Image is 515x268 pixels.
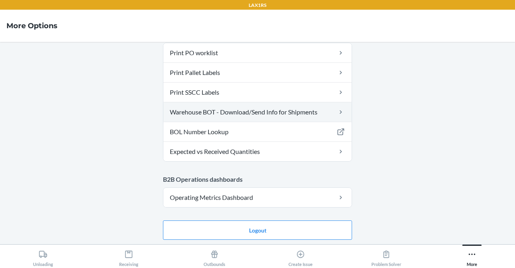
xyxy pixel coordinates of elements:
[249,2,266,9] p: LAX1RS
[163,142,352,161] a: Expected vs Received Quantities
[371,247,401,267] div: Problem Solver
[172,245,257,267] button: Outbounds
[163,102,352,122] a: Warehouse BOT - Download/Send Info for Shipments
[257,245,343,267] button: Create Issue
[288,247,313,267] div: Create Issue
[429,245,515,267] button: More
[204,247,225,267] div: Outbounds
[163,188,352,207] a: Operating Metrics Dashboard
[343,245,429,267] button: Problem Solver
[163,43,352,62] a: Print PO worklist
[163,175,352,184] p: B2B Operations dashboards
[467,247,477,267] div: More
[163,122,352,141] a: BOL Number Lookup
[163,63,352,82] a: Print Pallet Labels
[6,21,58,31] h4: More Options
[33,247,53,267] div: Unloading
[163,220,352,240] button: Logout
[163,83,352,102] a: Print SSCC Labels
[119,247,138,267] div: Receiving
[86,245,171,267] button: Receiving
